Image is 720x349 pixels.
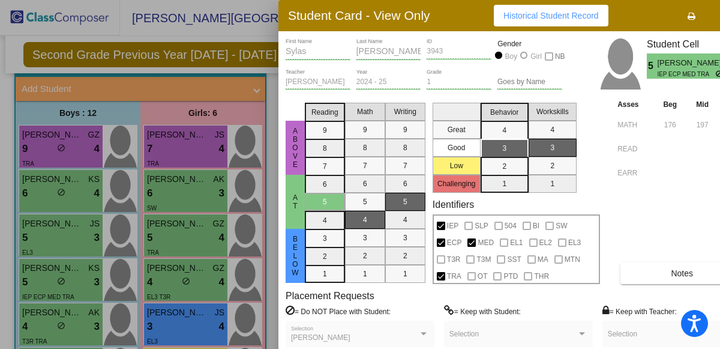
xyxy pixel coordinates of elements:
[288,8,430,23] h3: Student Card - View Only
[538,252,548,267] span: MA
[497,38,562,49] mat-label: Gender
[497,78,562,86] input: goes by name
[291,333,350,342] span: [PERSON_NAME]
[555,49,565,64] span: NB
[530,51,542,62] div: Girl
[657,70,715,79] span: IEP ECP MED TRA
[505,219,517,233] span: 504
[447,269,461,284] span: TRA
[507,252,521,267] span: SST
[565,252,580,267] span: MTN
[653,98,686,111] th: Beg
[444,305,521,317] label: = Keep with Student:
[539,235,552,250] span: EL2
[286,305,391,317] label: = Do NOT Place with Student:
[503,11,599,20] span: Historical Student Record
[290,235,301,277] span: Below
[617,140,650,158] input: assessment
[478,235,494,250] span: MED
[478,269,488,284] span: OT
[503,269,518,284] span: PTD
[427,78,491,86] input: grade
[476,252,491,267] span: T3M
[427,47,491,56] input: Enter ID
[556,219,567,233] span: SW
[475,219,488,233] span: SLP
[568,235,581,250] span: EL3
[447,219,458,233] span: IEP
[614,98,653,111] th: Asses
[510,235,523,250] span: EL1
[290,193,301,210] span: At
[290,127,301,169] span: Above
[534,269,549,284] span: THR
[447,235,462,250] span: ECP
[533,219,539,233] span: BI
[617,116,650,134] input: assessment
[602,305,677,317] label: = Keep with Teacher:
[686,98,718,111] th: Mid
[671,269,693,278] span: Notes
[286,290,374,302] label: Placement Requests
[617,164,650,182] input: assessment
[286,78,350,86] input: teacher
[433,199,474,210] label: Identifiers
[505,51,518,62] div: Boy
[356,78,421,86] input: year
[447,252,461,267] span: T3R
[494,5,608,26] button: Historical Student Record
[647,59,657,73] span: 5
